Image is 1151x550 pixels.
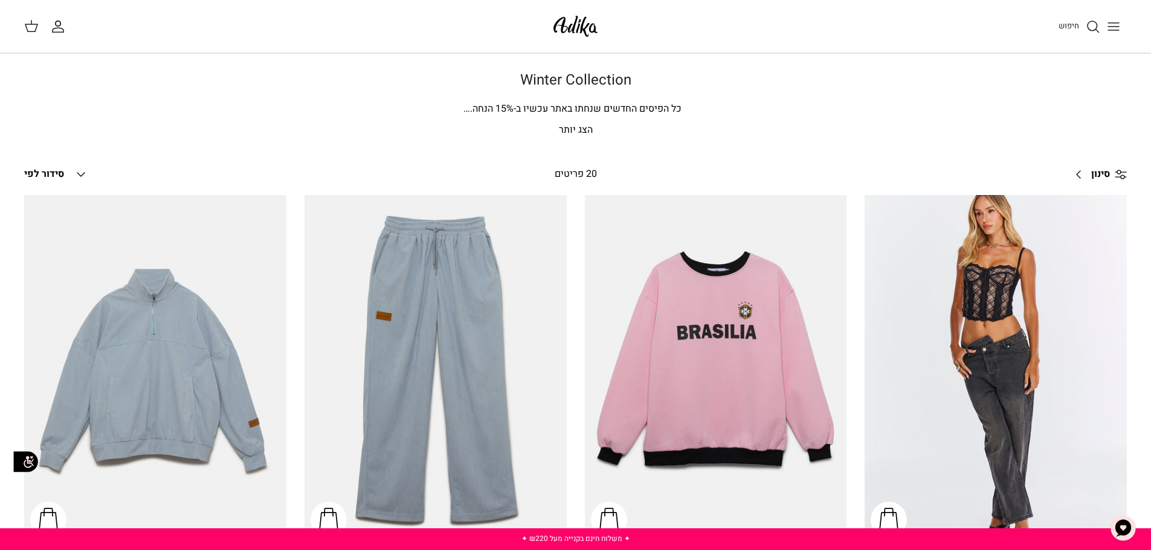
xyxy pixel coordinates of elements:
[585,195,847,544] a: סווטשירט Brazilian Kid
[521,533,630,544] a: ✦ משלוח חינם בקנייה מעל ₪220 ✦
[448,167,703,182] div: 20 פריטים
[24,195,286,544] a: סווטשירט City Strolls אוברסייז
[495,101,506,116] span: 15
[1091,167,1110,182] span: סינון
[865,195,1127,544] a: ג׳ינס All Or Nothing קריס-קרוס | BOYFRIEND
[1059,20,1079,31] span: חיפוש
[153,72,999,89] h1: Winter Collection
[1067,160,1127,189] a: סינון
[24,167,64,181] span: סידור לפי
[1059,19,1100,34] a: חיפוש
[463,101,514,116] span: % הנחה.
[1100,13,1127,40] button: Toggle menu
[550,12,601,40] img: Adika IL
[153,123,999,138] p: הצג יותר
[9,445,42,478] img: accessibility_icon02.svg
[305,195,567,544] a: מכנסי טרנינג City strolls
[514,101,682,116] span: כל הפיסים החדשים שנחתו באתר עכשיו ב-
[24,161,88,188] button: סידור לפי
[51,19,70,34] a: החשבון שלי
[1105,510,1141,546] button: צ'אט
